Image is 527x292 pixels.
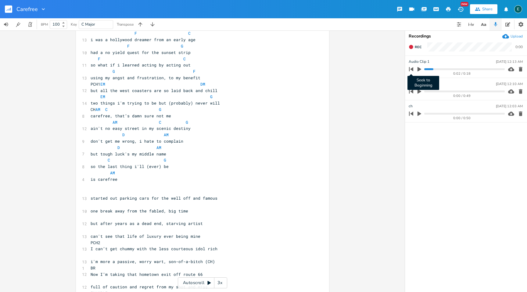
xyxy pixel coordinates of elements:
span: ain't no easy street in my scenic destiny [91,126,191,131]
button: Seek to Beginning [407,64,415,74]
div: 0:00 [515,45,523,49]
button: New [454,4,467,15]
span: can't see that life of luxury ever being mine [91,233,200,239]
span: had a no yield quest for the sunset strip [91,50,191,55]
span: ch [409,103,413,109]
span: G [164,157,166,163]
span: but tough luck's my middle name [91,151,166,157]
div: edenmusic [514,5,522,13]
span: F [193,69,195,74]
div: [DATE] 12:13 AM [496,60,523,63]
span: don't get me wrong, i hate to complain [91,138,183,144]
span: F [134,30,137,36]
span: G [181,43,183,49]
span: Rec [415,45,421,49]
button: Upload [502,33,523,40]
span: is carefree [91,176,117,182]
div: BPM [41,23,48,26]
span: AM [95,107,100,112]
span: G [113,69,115,74]
div: Recordings [409,34,523,38]
span: C [159,119,161,125]
div: Upload [511,34,523,39]
span: VS [409,81,413,87]
div: 0:00 / 0:50 [419,116,505,120]
span: Audio Clip 1 [409,59,429,65]
button: Share [470,4,497,14]
span: CH [91,107,161,112]
span: G [159,107,161,112]
span: AM [156,145,161,150]
span: using my angst and frustration, to my benefit [91,75,200,80]
div: 3x [214,277,225,288]
span: two things i'm trying to be but (probably) never will [91,100,220,106]
span: DM [200,81,205,87]
div: 0:00 / 0:49 [419,94,505,98]
span: carefree, that’s damn sure not me [91,113,171,119]
span: EM [100,81,105,87]
span: full of caution and regret from my shot and miss [91,284,208,290]
div: Autoscroll [178,277,227,288]
span: C Major [81,22,95,27]
div: [DATE] 12:03 AM [496,105,523,108]
span: so what if i learned acting by acting out [91,62,191,68]
span: D [117,145,120,150]
span: C [108,157,110,163]
span: AM [113,119,117,125]
span: i'm more a passive, worry wart, son-of-a-bitch (CH) [91,259,215,264]
div: 0:02 / 0:18 [419,72,505,75]
span: G [210,94,213,99]
span: so the last thing i'll (ever) be [91,164,169,169]
span: F [98,56,100,62]
span: C [105,107,108,112]
span: PCH1 [91,81,205,87]
span: started out parking cars for the well off and famous [91,195,217,201]
span: F [127,43,130,49]
span: BR [91,265,95,271]
div: Key [71,23,77,26]
span: AM [164,132,169,137]
div: Transpose [117,23,134,26]
div: [DATE] 12:10 AM [496,82,523,86]
span: EM [100,94,105,99]
span: but all the west coasters are so laid back and chill [91,88,217,93]
span: PCH2 [91,240,100,245]
div: New [461,2,468,6]
span: Now I’m taking that hometown exit off route 66 [91,272,203,277]
button: Rec [406,42,424,52]
span: AM [110,170,115,176]
span: G [186,119,188,125]
span: Carefree [16,6,38,12]
div: Share [482,6,493,12]
span: D [122,132,125,137]
span: i was a hollywood dreamer from an early age [91,37,195,42]
span: C [188,30,191,36]
span: one break away from the fabled, big time [91,208,188,214]
span: I can’t get chummy with the less courteous idol rich [91,246,217,251]
span: but after years as a dead end, starving artist [91,221,203,226]
span: C [183,56,186,62]
button: E [514,2,522,16]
